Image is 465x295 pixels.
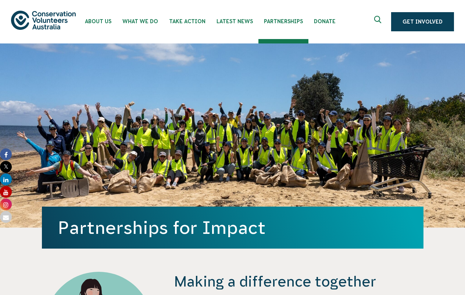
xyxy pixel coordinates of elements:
[122,18,158,24] span: What We Do
[374,16,383,28] span: Expand search box
[264,18,303,24] span: Partnerships
[58,218,407,238] h1: Partnerships for Impact
[370,13,387,31] button: Expand search box Close search box
[169,18,205,24] span: Take Action
[314,18,336,24] span: Donate
[11,11,76,29] img: logo.svg
[174,272,423,291] h4: Making a difference together
[217,18,253,24] span: Latest News
[391,12,454,31] a: Get Involved
[85,18,111,24] span: About Us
